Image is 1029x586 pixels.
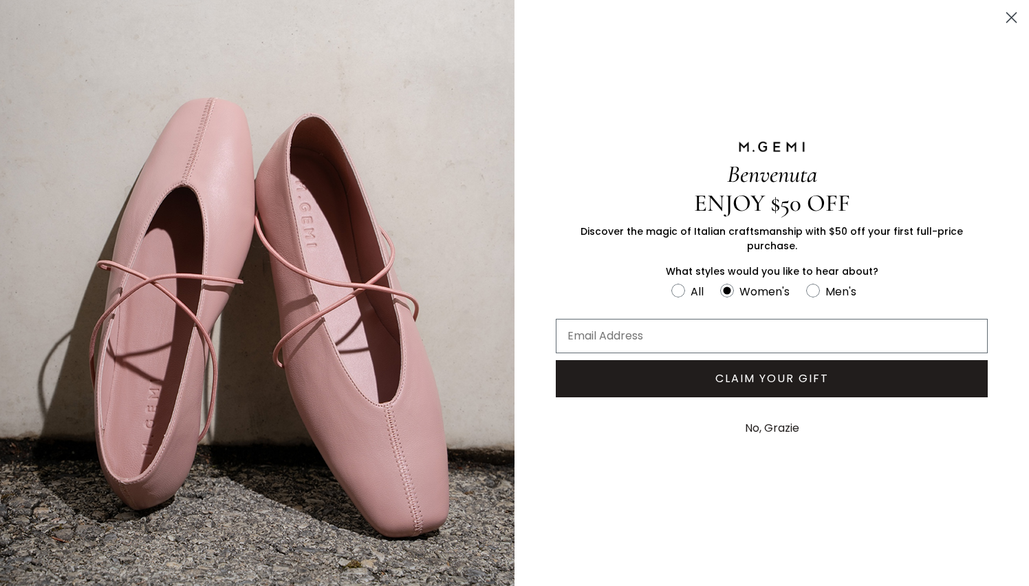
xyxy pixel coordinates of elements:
div: Men's [825,283,856,300]
button: Close dialog [999,6,1023,30]
input: Email Address [556,319,988,353]
span: ENJOY $50 OFF [694,189,850,218]
span: What styles would you like to hear about? [666,264,878,278]
button: No, Grazie [738,411,806,446]
div: All [691,283,704,300]
img: M.GEMI [737,140,806,153]
span: Discover the magic of Italian craftsmanship with $50 off your first full-price purchase. [581,224,963,253]
div: Women's [739,283,790,300]
button: CLAIM YOUR GIFT [556,360,988,397]
span: Benvenuta [727,160,817,189]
